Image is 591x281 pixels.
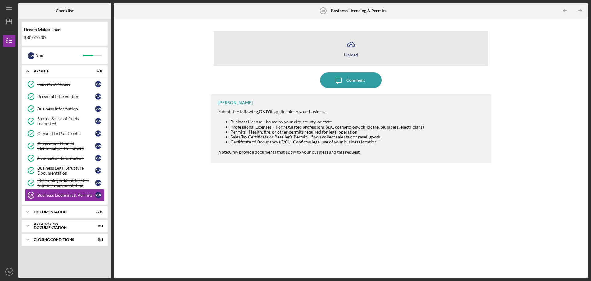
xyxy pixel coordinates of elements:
p: Submit the following, if applicable to your business: [218,108,424,115]
a: Government Issued Identification DocumentRW [25,140,105,152]
div: R W [28,52,34,59]
div: R W [95,167,101,174]
button: RW [3,266,15,278]
div: Government Issued Identification Document [37,141,95,151]
a: Application InformationRW [25,152,105,164]
div: Upload [344,52,358,57]
li: – Issued by your city, county, or state [231,119,424,124]
div: Documentation [34,210,88,214]
a: Source & Use of funds requestedRW [25,115,105,127]
text: RW [7,270,12,274]
li: – Health, fire, or other permits required for legal operation [231,130,424,134]
button: Comment [320,72,382,88]
b: Checklist [56,8,74,13]
a: Business Legal Structure DocumentationRW [25,164,105,177]
span: Professional Licenses [231,124,271,130]
div: Personal Information [37,94,95,99]
tspan: 10 [321,9,325,13]
div: R W [95,155,101,161]
div: Profile [34,69,88,73]
strong: Note: [218,149,229,155]
div: Consent to Pull Credit [37,131,95,136]
div: Application Information [37,156,95,161]
div: [PERSON_NAME] [218,100,253,105]
tspan: 10 [29,193,33,197]
div: Pre-Closing Documentation [34,222,88,229]
div: Dream Maker Loan [24,27,105,32]
li: – For regulated professions (e.g., cosmetology, childcare, plumbers, electricians) [231,125,424,130]
div: R W [95,81,101,87]
a: 10Business Licensing & PermitsRW [25,189,105,201]
strong: ONLY [259,109,270,114]
li: – Confirms legal use of your business location [231,139,424,144]
a: IRS Employer Identification Number documentationRW [25,177,105,189]
span: Permits [231,129,246,134]
div: 0 / 1 [92,224,103,228]
div: IRS Employer Identification Number documentation [37,178,95,188]
span: Business License [231,119,262,124]
span: Certificate of Occupancy (C/O) [231,139,290,144]
a: Important NoticeRW [25,78,105,90]
div: R W [95,192,101,198]
div: Business Licensing & Permits [37,193,95,198]
div: 9 / 10 [92,69,103,73]
button: Upload [214,31,488,66]
a: Personal InformationRW [25,90,105,103]
div: Comment [346,72,365,88]
li: – If you collect sales tax or resell goods [231,134,424,139]
div: 0 / 1 [92,238,103,242]
a: Consent to Pull CreditRW [25,127,105,140]
span: Sales Tax Certificate or Reseller’s Permit [231,134,307,139]
div: R W [95,143,101,149]
div: You [36,50,83,61]
div: 3 / 10 [92,210,103,214]
b: Business Licensing & Permits [331,8,386,13]
a: Business InformationRW [25,103,105,115]
div: Closing Conditions [34,238,88,242]
div: R W [95,106,101,112]
div: R W [95,130,101,137]
p: Only provide documents that apply to your business and this request. [218,149,424,155]
div: R W [95,118,101,124]
div: Business Legal Structure Documentation [37,166,95,176]
div: Source & Use of funds requested [37,116,95,126]
div: R W [95,93,101,100]
div: Business Information [37,106,95,111]
div: Important Notice [37,82,95,87]
div: $30,000.00 [24,35,105,40]
div: R W [95,180,101,186]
